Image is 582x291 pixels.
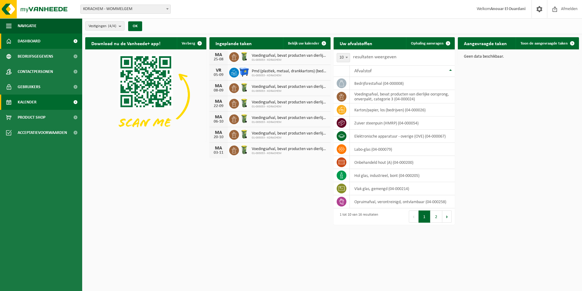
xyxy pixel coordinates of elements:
span: Kalender [18,95,37,110]
div: MA [212,115,225,120]
span: Afvalstof [354,69,372,74]
span: Vestigingen [89,22,116,31]
a: Bekijk uw kalender [283,37,330,49]
div: MA [212,84,225,88]
span: Contactpersonen [18,64,53,79]
img: WB-1100-HPE-BE-01 [239,67,249,77]
span: Voedingsafval, bevat producten van dierlijke oorsprong, onverpakt, categorie 3 [252,131,328,136]
div: 08-09 [212,88,225,93]
span: Bekijk uw kalender [288,41,319,45]
span: Voedingsafval, bevat producten van dierlijke oorsprong, onverpakt, categorie 3 [252,147,328,152]
div: VR [212,68,225,73]
img: WB-0140-HPE-GN-50 [239,51,249,62]
div: 22-09 [212,104,225,108]
div: MA [212,99,225,104]
div: MA [212,130,225,135]
span: Pmd (plastiek, metaal, drankkartons) (bedrijven) [252,69,328,74]
td: onbehandeld hout (A) (04-000200) [350,156,455,169]
span: Toon de aangevraagde taken [521,41,568,45]
span: 01-093053 - KORACHEM [252,74,328,77]
span: 01-093053 - KORACHEM [252,152,328,155]
img: WB-0140-HPE-GN-50 [239,145,249,155]
span: 01-093053 - KORACHEM [252,105,328,109]
button: Vestigingen(4/4) [85,21,124,31]
div: MA [212,146,225,151]
h2: Download nu de Vanheede+ app! [85,37,167,49]
div: 20-10 [212,135,225,139]
span: Voedingsafval, bevat producten van dierlijke oorsprong, onverpakt, categorie 3 [252,53,328,58]
td: zuiver steenpuin (HMRP) (04-000054) [350,117,455,130]
img: Download de VHEPlus App [85,49,206,141]
span: 01-093053 - KORACHEM [252,136,328,140]
span: Voedingsafval, bevat producten van dierlijke oorsprong, onverpakt, categorie 3 [252,116,328,120]
div: MA [212,52,225,57]
span: KORACHEM - WOMMELGEM [81,5,170,13]
td: elektronische apparatuur - overige (OVE) (04-000067) [350,130,455,143]
span: 01-093053 - KORACHEM [252,89,328,93]
button: Next [442,210,452,223]
h2: Aangevraagde taken [458,37,513,49]
div: 03-11 [212,151,225,155]
span: Navigatie [18,18,37,34]
strong: Anouar El Ouardani [490,7,525,11]
img: WB-0140-HPE-GN-50 [239,129,249,139]
button: 1 [419,210,430,223]
span: Acceptatievoorwaarden [18,125,67,140]
span: Bedrijfsgegevens [18,49,53,64]
td: vlak glas, gemengd (04-000214) [350,182,455,195]
span: Ophaling aanvragen [411,41,444,45]
div: 05-09 [212,73,225,77]
a: Ophaling aanvragen [406,37,454,49]
td: karton/papier, los (bedrijven) (04-000026) [350,103,455,117]
div: 06-10 [212,120,225,124]
span: 01-093053 - KORACHEM [252,120,328,124]
img: WB-0140-HPE-GN-50 [239,98,249,108]
img: WB-0140-HPE-GN-50 [239,82,249,93]
button: Verberg [177,37,206,49]
label: resultaten weergeven [353,55,396,59]
div: 1 tot 10 van 16 resultaten [337,210,378,223]
td: voedingsafval, bevat producten van dierlijke oorsprong, onverpakt, categorie 3 (04-000024) [350,90,455,103]
h2: Ingeplande taken [209,37,258,49]
td: bedrijfsrestafval (04-000008) [350,77,455,90]
count: (4/4) [108,24,116,28]
button: OK [128,21,142,31]
h2: Uw afvalstoffen [334,37,378,49]
span: 10 [337,53,350,62]
button: Previous [409,210,419,223]
button: 2 [430,210,442,223]
span: Voedingsafval, bevat producten van dierlijke oorsprong, onverpakt, categorie 3 [252,84,328,89]
span: Verberg [182,41,195,45]
span: KORACHEM - WOMMELGEM [80,5,171,14]
a: Toon de aangevraagde taken [516,37,578,49]
p: Geen data beschikbaar. [464,55,573,59]
div: 25-08 [212,57,225,62]
td: opruimafval, verontreinigd, ontvlambaar (04-000258) [350,195,455,208]
span: Voedingsafval, bevat producten van dierlijke oorsprong, onverpakt, categorie 3 [252,100,328,105]
img: WB-0140-HPE-GN-50 [239,113,249,124]
span: 01-093053 - KORACHEM [252,58,328,62]
span: Gebruikers [18,79,40,95]
span: Product Shop [18,110,45,125]
td: hol glas, industrieel, bont (04-000205) [350,169,455,182]
span: Dashboard [18,34,40,49]
td: labo-glas (04-000079) [350,143,455,156]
